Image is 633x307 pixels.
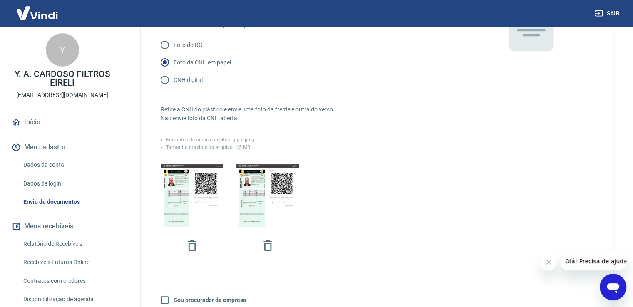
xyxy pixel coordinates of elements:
[174,297,246,303] b: Sou procurador da empresa
[174,76,202,84] p: CNH digital
[161,164,223,227] img: Imagem anexada
[600,274,626,300] iframe: Botão para abrir a janela de mensagens
[174,58,231,67] p: Foto da CNH em papel
[10,0,64,26] img: Vindi
[593,6,623,21] button: Sair
[46,33,79,67] div: Y
[7,70,118,87] p: Y. A. CARDOSO FILTROS EIRELI
[16,91,108,99] p: [EMAIL_ADDRESS][DOMAIN_NAME]
[10,217,114,235] button: Meus recebíveis
[540,254,557,270] iframe: Fechar mensagem
[161,105,468,123] p: Retire a CNH do plástico e envie uma foto da frente e outra do verso. Não envie foto da CNH aberta.
[20,254,114,271] a: Recebíveis Futuros Online
[20,235,114,253] a: Relatório de Recebíveis
[10,138,114,156] button: Meu cadastro
[166,136,254,144] p: Formatos de arquivo aceitos: jpg e jpeg
[10,113,114,131] a: Início
[560,252,626,270] iframe: Mensagem da empresa
[20,156,114,173] a: Dados da conta
[20,272,114,290] a: Contratos com credores
[174,41,203,50] p: Foto do RG
[236,164,299,227] img: Imagem anexada
[5,6,70,12] span: Olá! Precisa de ajuda?
[20,193,114,210] a: Envio de documentos
[166,144,250,151] p: Tamanho máximo do arquivo: 4,5 MB
[20,175,114,192] a: Dados de login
